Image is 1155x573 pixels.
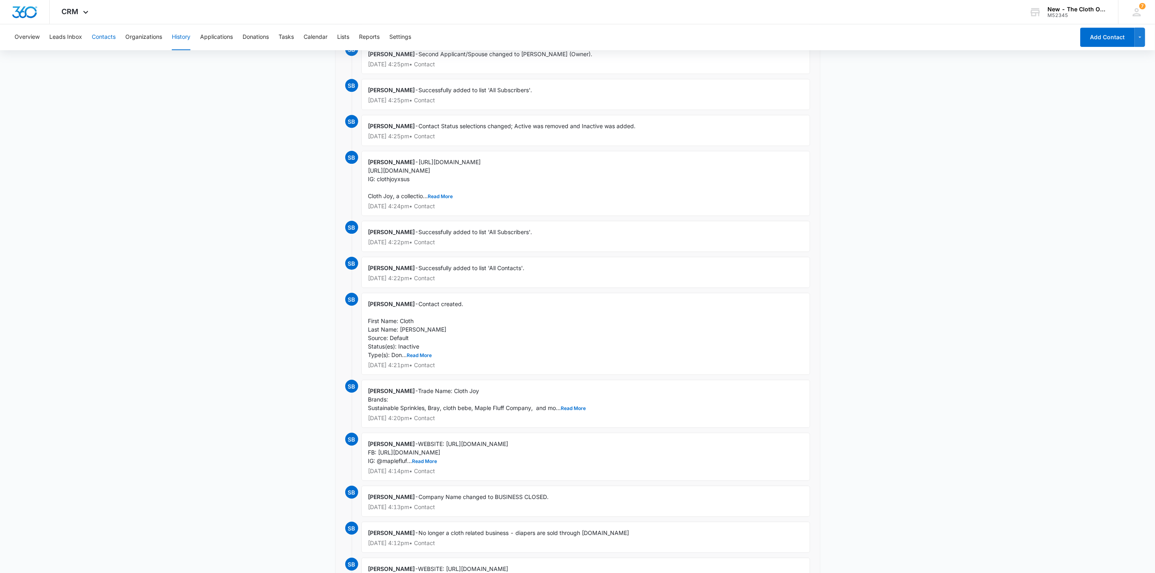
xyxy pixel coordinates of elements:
span: Trade Name: Cloth Joy Brands: Sustainable Sprinkles, Bray, cloth bebe, Maple Fluff Company, and m... [368,387,586,411]
p: [DATE] 4:24pm • Contact [368,203,803,209]
span: Second Applicant/Spouse changed to [PERSON_NAME] (Owner). [419,51,593,57]
span: SB [345,433,358,446]
span: [PERSON_NAME] [368,51,415,57]
span: Successfully added to list 'All Subscribers'. [419,87,532,93]
span: [PERSON_NAME] [368,493,415,500]
button: Read More [412,459,437,464]
button: Reports [359,24,380,50]
button: Overview [15,24,40,50]
span: Successfully added to list 'All Contacts'. [419,264,525,271]
p: [DATE] 4:21pm • Contact [368,362,803,368]
span: [PERSON_NAME] [368,87,415,93]
span: [PERSON_NAME] [368,123,415,129]
div: - [361,380,810,428]
button: History [172,24,190,50]
button: Read More [407,353,432,358]
span: Company Name changed to BUSINESS CLOSED. [419,493,549,500]
span: [PERSON_NAME] [368,228,415,235]
p: [DATE] 4:25pm • Contact [368,97,803,103]
span: Contact created. First Name: Cloth Last Name: [PERSON_NAME] Source: Default Status(es): Inactive ... [368,300,464,358]
span: Contact Status selections changed; Active was removed and Inactive was added. [419,123,636,129]
span: SB [345,486,358,499]
button: Donations [243,24,269,50]
span: [PERSON_NAME] [368,529,415,536]
p: [DATE] 4:14pm • Contact [368,468,803,474]
p: [DATE] 4:25pm • Contact [368,133,803,139]
span: SB [345,522,358,535]
div: - [361,79,810,110]
button: Settings [389,24,411,50]
div: account name [1047,6,1106,13]
span: [URL][DOMAIN_NAME] [URL][DOMAIN_NAME] IG: clothjoyxsus Cloth Joy, a collectio... [368,159,481,199]
p: [DATE] 4:25pm • Contact [368,61,803,67]
div: - [361,221,810,252]
span: [PERSON_NAME] [368,264,415,271]
div: - [361,115,810,146]
div: - [361,486,810,517]
span: 7 [1139,3,1146,9]
button: Leads Inbox [49,24,82,50]
div: account id [1047,13,1106,18]
button: Add Contact [1080,27,1135,47]
button: Contacts [92,24,116,50]
button: Organizations [125,24,162,50]
div: - [361,522,810,553]
span: [PERSON_NAME] [368,159,415,165]
div: - [361,257,810,288]
div: notifications count [1139,3,1146,9]
span: [PERSON_NAME] [368,387,415,394]
span: SB [345,293,358,306]
p: [DATE] 4:20pm • Contact [368,415,803,421]
span: CRM [62,7,79,16]
button: Tasks [279,24,294,50]
span: WEBSITE: [URL][DOMAIN_NAME] FB: [URL][DOMAIN_NAME] IG: @maplefluf... [368,440,509,464]
span: No longer a cloth related business - diapers are sold through [DOMAIN_NAME] [419,529,629,536]
span: SB [345,558,358,571]
p: [DATE] 4:22pm • Contact [368,275,803,281]
div: - [361,151,810,216]
span: SB [345,151,358,164]
span: SB [345,115,358,128]
div: - [361,43,810,74]
button: Read More [428,194,453,199]
span: [PERSON_NAME] [368,300,415,307]
button: Lists [337,24,349,50]
p: [DATE] 4:12pm • Contact [368,540,803,546]
span: SB [345,221,358,234]
span: SB [345,380,358,393]
span: [PERSON_NAME] [368,440,415,447]
button: Read More [561,406,586,411]
button: Applications [200,24,233,50]
span: Successfully added to list 'All Subscribers'. [419,228,532,235]
span: [PERSON_NAME] [368,565,415,572]
p: [DATE] 4:13pm • Contact [368,504,803,510]
div: - [361,293,810,375]
span: SB [345,257,358,270]
button: Calendar [304,24,327,50]
div: - [361,433,810,481]
span: SB [345,79,358,92]
p: [DATE] 4:22pm • Contact [368,239,803,245]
